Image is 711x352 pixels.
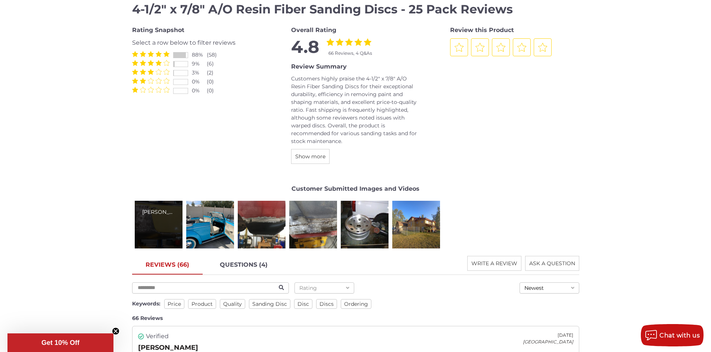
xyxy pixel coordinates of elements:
span: WRITE A REVIEW [471,260,517,267]
div: 66 Reviews [132,314,579,322]
div: (0) [207,78,222,86]
div: (2) [207,69,222,77]
div: Customers highly praise the 4-1/2" x 7/8" A/O Resin Fiber Sanding Discs for their exceptional dur... [291,75,420,145]
div: Get 10% OffClose teaser [7,333,113,352]
div: [DATE] [523,332,573,339]
label: 5 Stars [163,87,169,93]
button: Close teaser [112,327,119,335]
span: ordering [341,299,371,309]
label: 2 Stars [140,78,146,84]
label: 2 Stars [140,69,146,75]
div: (0) [207,87,222,95]
button: Show more [291,149,330,164]
span: ASK A QUESTION [529,260,575,267]
label: 2 Stars [140,87,146,93]
span: Rating [299,285,317,291]
div: (58) [207,51,222,59]
div: Review Summary [291,62,420,71]
label: 3 Stars [148,87,154,93]
div: 88% [192,51,207,59]
label: 5 Stars [163,78,169,84]
label: 2 Stars [336,38,343,46]
span: Get 10% Off [41,339,79,346]
label: 4 Stars [156,69,162,75]
span: discs [316,299,337,309]
span: Show more [295,153,325,160]
span: Newest [524,285,544,291]
div: (6) [207,60,222,68]
label: 1 Star [327,38,334,46]
div: Customer Submitted Images and Videos [132,184,579,193]
div: Rating Snapshot [132,26,261,35]
span: product [188,299,216,309]
label: 2 Stars [140,60,146,66]
div: 0% [192,78,207,86]
div: [GEOGRAPHIC_DATA] [523,339,573,345]
div: Overall Rating [291,26,420,35]
label: 4 Stars [156,51,162,57]
div: [PERSON_NAME] [142,208,175,216]
label: 3 Stars [148,78,154,84]
label: 1 Star [132,78,138,84]
span: , 4 Q&As [353,50,372,56]
a: REVIEWS (66) [132,256,203,275]
label: 2 Stars [140,51,146,57]
label: 1 Star [132,87,138,93]
span: disc [294,299,312,309]
label: 5 Stars [163,69,169,75]
button: Rating [294,282,354,294]
button: WRITE A REVIEW [467,256,521,271]
span: price [164,299,184,309]
label: 1 Star [132,60,138,66]
label: 4 Stars [156,87,162,93]
span: Verified [146,332,169,341]
label: 5 Stars [163,51,169,57]
label: 3 Stars [345,38,353,46]
button: ASK A QUESTION [525,256,579,271]
span: sanding disc [249,299,290,309]
div: Select a row below to filter reviews [132,38,261,47]
label: 1 Star [132,69,138,75]
label: 1 Star [132,51,138,57]
a: QUESTIONS (4) [206,256,281,275]
label: 3 Stars [148,60,154,66]
label: 4 Stars [156,78,162,84]
div: Review this Product [450,26,579,35]
label: 3 Stars [148,69,154,75]
button: Chat with us [641,324,704,346]
label: 4 Stars [156,60,162,66]
label: 4 Stars [355,38,362,46]
span: Keywords: [132,300,160,307]
label: 5 Stars [364,38,371,46]
h2: 4-1/2" x 7/8" A/O Resin Fiber Sanding Discs - 25 Pack Reviews [132,0,579,18]
span: quality [220,299,245,309]
div: 9% [192,60,207,68]
div: 3% [192,69,207,77]
span: 4.8 [291,38,319,57]
i: Verified user [138,333,144,339]
span: 66 Reviews [328,50,353,56]
label: 5 Stars [163,60,169,66]
div: 0% [192,87,207,95]
label: 3 Stars [148,51,154,57]
span: Chat with us [659,332,700,339]
button: Newest [520,282,579,294]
